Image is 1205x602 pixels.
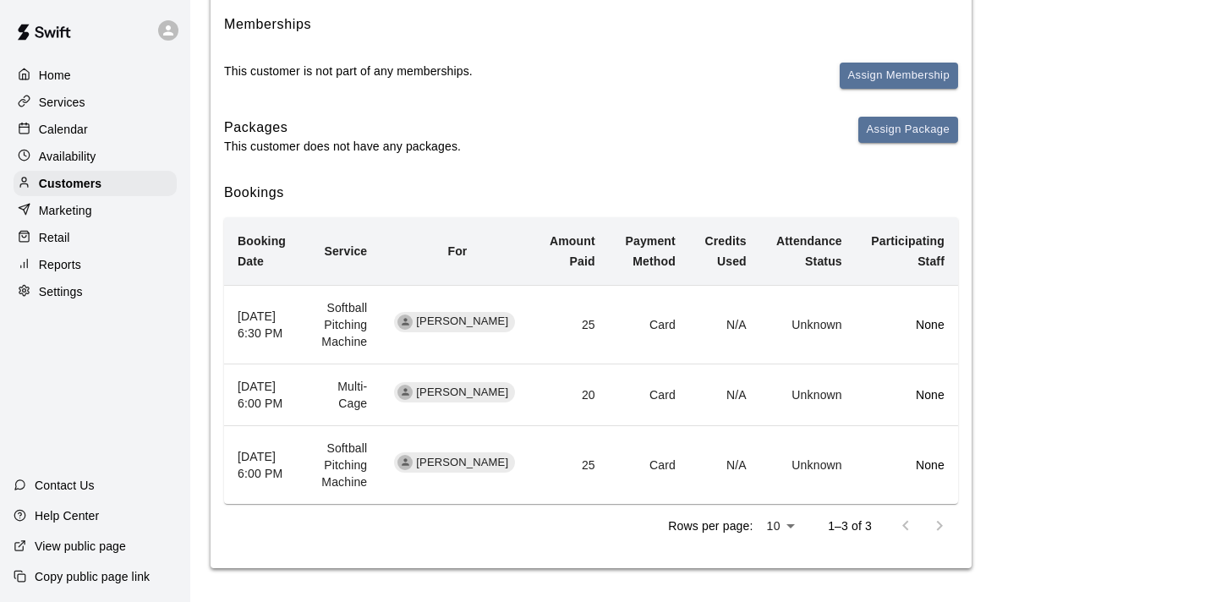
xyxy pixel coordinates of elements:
p: None [869,386,945,403]
b: Amount Paid [550,234,595,268]
td: N/A [689,285,760,364]
span: [PERSON_NAME] [409,385,515,401]
a: Reports [14,252,177,277]
td: 20 [534,364,609,426]
td: 25 [534,426,609,505]
p: Marketing [39,202,92,219]
div: 10 [759,514,801,539]
td: Unknown [760,364,856,426]
a: Settings [14,279,177,304]
b: Participating Staff [871,234,945,268]
h6: Bookings [224,182,958,204]
p: Customers [39,175,101,192]
td: Softball Pitching Machine [302,285,381,364]
td: N/A [689,364,760,426]
p: Home [39,67,71,84]
a: Marketing [14,198,177,223]
b: For [447,244,467,258]
th: [DATE] 6:00 PM [224,426,302,505]
p: This customer does not have any packages. [224,138,461,155]
a: Calendar [14,117,177,142]
th: [DATE] 6:30 PM [224,285,302,364]
a: Retail [14,225,177,250]
div: Cali Asbury [397,315,413,330]
span: [PERSON_NAME] [409,314,515,330]
td: Card [609,426,689,505]
h6: Memberships [224,14,311,36]
p: Contact Us [35,477,95,494]
p: Retail [39,229,70,246]
td: Unknown [760,285,856,364]
p: Reports [39,256,81,273]
a: Availability [14,144,177,169]
p: Availability [39,148,96,165]
button: Assign Membership [840,63,958,89]
b: Credits Used [705,234,747,268]
td: Card [609,285,689,364]
a: Services [14,90,177,115]
p: 1–3 of 3 [828,517,872,534]
b: Payment Method [625,234,675,268]
a: Customers [14,171,177,196]
td: N/A [689,426,760,505]
p: Calendar [39,121,88,138]
b: Service [324,244,367,258]
p: This customer is not part of any memberships. [224,63,473,79]
th: [DATE] 6:00 PM [224,364,302,426]
td: Softball Pitching Machine [302,426,381,505]
h6: Packages [224,117,461,139]
p: Rows per page: [668,517,753,534]
p: Services [39,94,85,111]
p: Settings [39,283,83,300]
td: Multi-Cage [302,364,381,426]
button: Assign Package [858,117,958,143]
td: Card [609,364,689,426]
table: simple table [224,217,958,504]
p: View public page [35,538,126,555]
div: Cali Asbury [397,455,413,470]
p: None [869,316,945,333]
span: [PERSON_NAME] [409,455,515,471]
p: Copy public page link [35,568,150,585]
p: None [869,457,945,473]
p: Help Center [35,507,99,524]
b: Booking Date [238,234,286,268]
a: Home [14,63,177,88]
td: Unknown [760,426,856,505]
div: Cali Asbury [397,385,413,400]
td: 25 [534,285,609,364]
b: Attendance Status [776,234,842,268]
